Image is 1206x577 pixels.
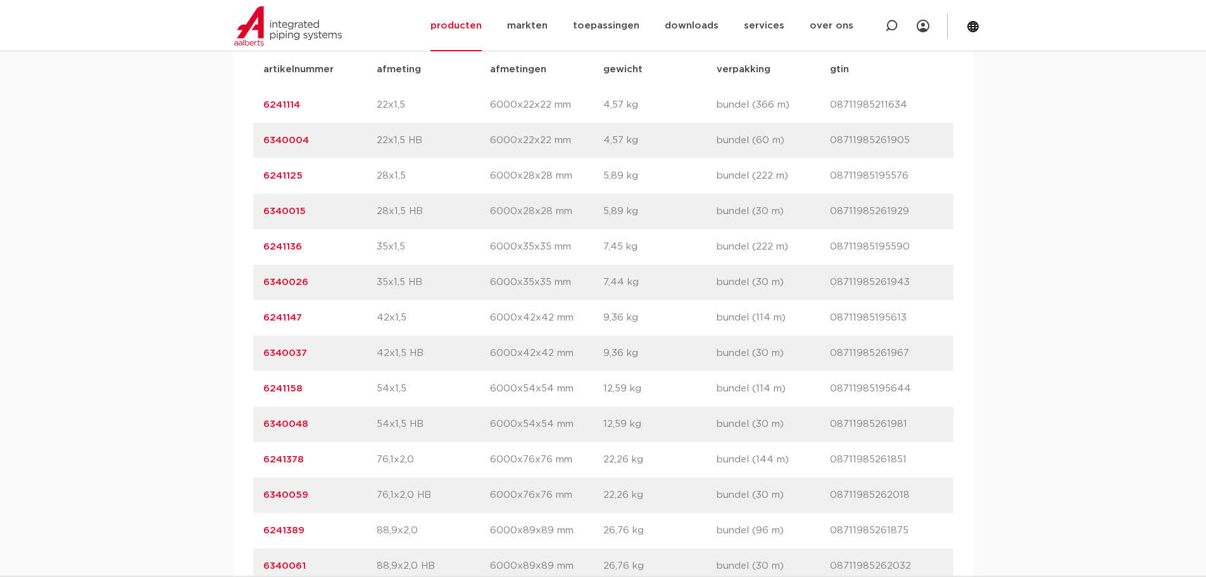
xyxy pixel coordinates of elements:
p: 7,44 kg [603,275,717,290]
a: 6241389 [263,526,305,535]
p: 6000x89x89 mm [490,559,603,574]
a: 6340004 [263,136,309,145]
p: 22,26 kg [603,452,717,467]
a: 6340059 [263,490,308,500]
p: 6000x35x35 mm [490,275,603,290]
p: 6000x28x28 mm [490,168,603,184]
p: 08711985195576 [830,168,943,184]
a: 6241136 [263,242,302,251]
p: 88,9x2,0 [377,523,490,538]
p: 6000x76x76 mm [490,488,603,503]
a: 6241378 [263,455,304,464]
p: verpakking [717,62,830,77]
p: 28x1,5 [377,168,490,184]
p: 9,36 kg [603,310,717,326]
p: 08711985261851 [830,452,943,467]
p: bundel (366 m) [717,98,830,113]
a: 6340048 [263,419,308,429]
p: 08711985262018 [830,488,943,503]
p: bundel (222 m) [717,239,830,255]
p: 76,1x2,0 HB [377,488,490,503]
p: 08711985261875 [830,523,943,538]
p: 08711985195644 [830,381,943,396]
p: 54x1,5 [377,381,490,396]
a: 6241158 [263,384,303,393]
a: 6241125 [263,171,303,181]
p: bundel (30 m) [717,204,830,219]
a: 6241147 [263,313,302,322]
p: 9,36 kg [603,346,717,361]
p: 08711985261905 [830,133,943,148]
p: 6000x22x22 mm [490,133,603,148]
a: 6340061 [263,561,306,571]
p: bundel (144 m) [717,452,830,467]
p: 6000x42x42 mm [490,310,603,326]
p: bundel (114 m) [717,381,830,396]
p: bundel (30 m) [717,346,830,361]
p: 5,89 kg [603,168,717,184]
p: bundel (30 m) [717,488,830,503]
p: 26,76 kg [603,559,717,574]
a: 6241114 [263,100,300,110]
p: 35x1,5 HB [377,275,490,290]
p: 08711985261943 [830,275,943,290]
p: gewicht [603,62,717,77]
p: afmetingen [490,62,603,77]
p: 08711985261981 [830,417,943,432]
p: 4,57 kg [603,98,717,113]
p: bundel (30 m) [717,275,830,290]
p: 12,59 kg [603,381,717,396]
p: 6000x42x42 mm [490,346,603,361]
p: 6000x22x22 mm [490,98,603,113]
a: 6340026 [263,277,308,287]
p: 08711985195613 [830,310,943,326]
p: artikelnummer [263,62,377,77]
p: 08711985261967 [830,346,943,361]
p: bundel (30 m) [717,559,830,574]
p: 12,59 kg [603,417,717,432]
p: 35x1,5 [377,239,490,255]
p: 28x1,5 HB [377,204,490,219]
a: 6340037 [263,348,307,358]
p: bundel (96 m) [717,523,830,538]
p: 76,1x2,0 [377,452,490,467]
p: 22,26 kg [603,488,717,503]
p: 08711985211634 [830,98,943,113]
p: 22x1,5 HB [377,133,490,148]
p: 6000x54x54 mm [490,417,603,432]
p: 22x1,5 [377,98,490,113]
p: 6000x28x28 mm [490,204,603,219]
p: 7,45 kg [603,239,717,255]
p: 6000x54x54 mm [490,381,603,396]
p: bundel (222 m) [717,168,830,184]
p: 08711985261929 [830,204,943,219]
p: 6000x35x35 mm [490,239,603,255]
p: 6000x89x89 mm [490,523,603,538]
p: gtin [830,62,943,77]
p: 42x1,5 [377,310,490,326]
p: 5,89 kg [603,204,717,219]
p: afmeting [377,62,490,77]
p: 26,76 kg [603,523,717,538]
p: 4,57 kg [603,133,717,148]
p: bundel (114 m) [717,310,830,326]
p: 6000x76x76 mm [490,452,603,467]
p: bundel (60 m) [717,133,830,148]
p: 08711985195590 [830,239,943,255]
p: 54x1,5 HB [377,417,490,432]
p: bundel (30 m) [717,417,830,432]
p: 88,9x2,0 HB [377,559,490,574]
p: 42x1,5 HB [377,346,490,361]
p: 08711985262032 [830,559,943,574]
a: 6340015 [263,206,306,216]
